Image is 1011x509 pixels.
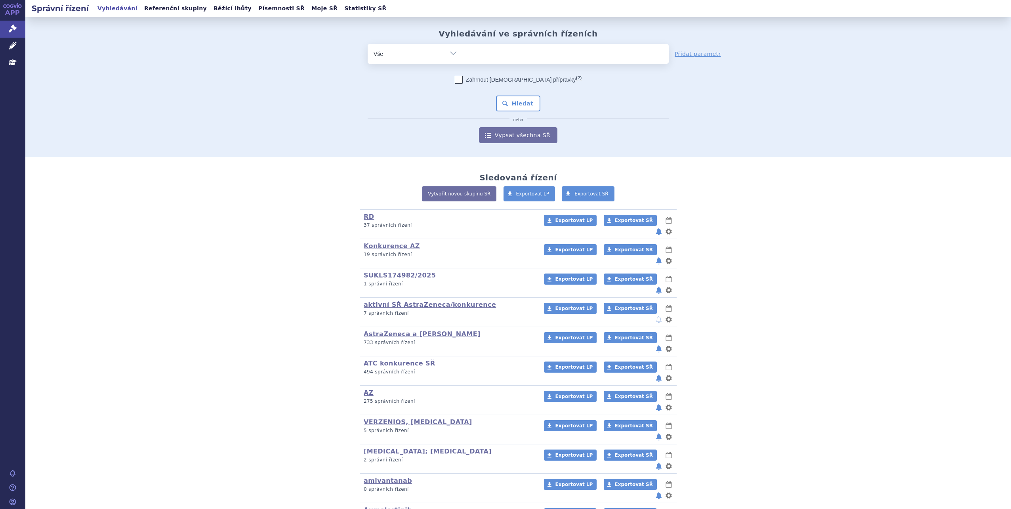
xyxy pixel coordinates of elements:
span: Exportovat SŘ [615,423,653,429]
button: notifikace [655,315,663,324]
a: Exportovat LP [544,362,597,373]
span: Exportovat SŘ [574,191,609,197]
button: notifikace [655,285,663,295]
a: Exportovat LP [544,420,597,431]
button: lhůty [665,450,673,460]
label: Zahrnout [DEMOGRAPHIC_DATA] přípravky [455,76,582,84]
button: notifikace [655,403,663,412]
a: Exportovat LP [544,303,597,314]
button: nastavení [665,373,673,383]
button: nastavení [665,285,673,295]
p: 1 správní řízení [364,281,534,287]
button: nastavení [665,461,673,471]
button: lhůty [665,362,673,372]
button: lhůty [665,245,673,254]
button: nastavení [665,344,673,354]
a: Exportovat SŘ [604,420,657,431]
a: Exportovat SŘ [604,450,657,461]
button: lhůty [665,480,673,489]
p: 275 správních řízení [364,398,534,405]
span: Exportovat SŘ [615,364,653,370]
span: Exportovat LP [555,276,593,282]
a: Exportovat LP [544,215,597,226]
a: Exportovat SŘ [604,362,657,373]
a: Vyhledávání [95,3,140,14]
abbr: (?) [576,75,582,80]
a: ATC konkurence SŘ [364,360,435,367]
span: Exportovat SŘ [615,247,653,253]
a: Exportovat SŘ [604,303,657,314]
span: Exportovat SŘ [615,276,653,282]
span: Exportovat LP [555,394,593,399]
a: Moje SŘ [309,3,340,14]
p: 494 správních řízení [364,369,534,375]
span: Exportovat LP [516,191,549,197]
button: lhůty [665,304,673,313]
a: Exportovat SŘ [604,274,657,285]
p: 37 správních řízení [364,222,534,229]
a: Konkurence AZ [364,242,420,250]
button: lhůty [665,216,673,225]
a: Vypsat všechna SŘ [479,127,557,143]
a: Exportovat LP [544,450,597,461]
p: 2 správní řízení [364,457,534,463]
a: Referenční skupiny [142,3,209,14]
a: Exportovat LP [544,479,597,490]
a: Exportovat SŘ [604,244,657,255]
a: Exportovat LP [544,332,597,343]
a: AZ [364,389,374,396]
button: nastavení [665,315,673,324]
a: [MEDICAL_DATA]; [MEDICAL_DATA] [364,448,492,455]
button: lhůty [665,274,673,284]
a: Běžící lhůty [211,3,254,14]
h2: Sledovaná řízení [479,173,557,182]
a: Exportovat SŘ [604,391,657,402]
button: nastavení [665,432,673,442]
a: aktivní SŘ AstraZeneca/konkurence [364,301,496,308]
p: 7 správních řízení [364,310,534,317]
h2: Vyhledávání ve správních řízeních [439,29,598,38]
a: Exportovat LP [544,391,597,402]
a: VERZENIOS, [MEDICAL_DATA] [364,418,472,426]
span: Exportovat LP [555,247,593,253]
button: notifikace [655,491,663,500]
button: Hledat [496,96,541,111]
button: notifikace [655,344,663,354]
button: nastavení [665,403,673,412]
a: amivantanab [364,477,412,484]
a: RD [364,213,374,220]
button: lhůty [665,392,673,401]
button: nastavení [665,256,673,266]
a: Exportovat SŘ [562,186,614,201]
button: notifikace [655,432,663,442]
p: 5 správních řízení [364,427,534,434]
button: notifikace [655,227,663,236]
a: Exportovat LP [544,244,597,255]
a: Exportovat LP [504,186,555,201]
span: Exportovat LP [555,335,593,341]
span: Exportovat SŘ [615,306,653,311]
button: lhůty [665,421,673,431]
a: Exportovat SŘ [604,479,657,490]
i: nebo [509,118,527,122]
span: Exportovat SŘ [615,482,653,487]
span: Exportovat LP [555,306,593,311]
span: Exportovat SŘ [615,218,653,223]
a: Exportovat SŘ [604,215,657,226]
p: 19 správních řízení [364,251,534,258]
a: SUKLS174982/2025 [364,272,436,279]
a: Exportovat SŘ [604,332,657,343]
span: Exportovat LP [555,423,593,429]
span: Exportovat LP [555,364,593,370]
span: Exportovat SŘ [615,335,653,341]
p: 733 správních řízení [364,339,534,346]
a: Přidat parametr [675,50,721,58]
a: AstraZeneca a [PERSON_NAME] [364,330,481,338]
span: Exportovat SŘ [615,394,653,399]
button: nastavení [665,227,673,236]
span: Exportovat SŘ [615,452,653,458]
p: 0 správních řízení [364,486,534,493]
a: Vytvořit novou skupinu SŘ [422,186,496,201]
a: Exportovat LP [544,274,597,285]
a: Statistiky SŘ [342,3,389,14]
